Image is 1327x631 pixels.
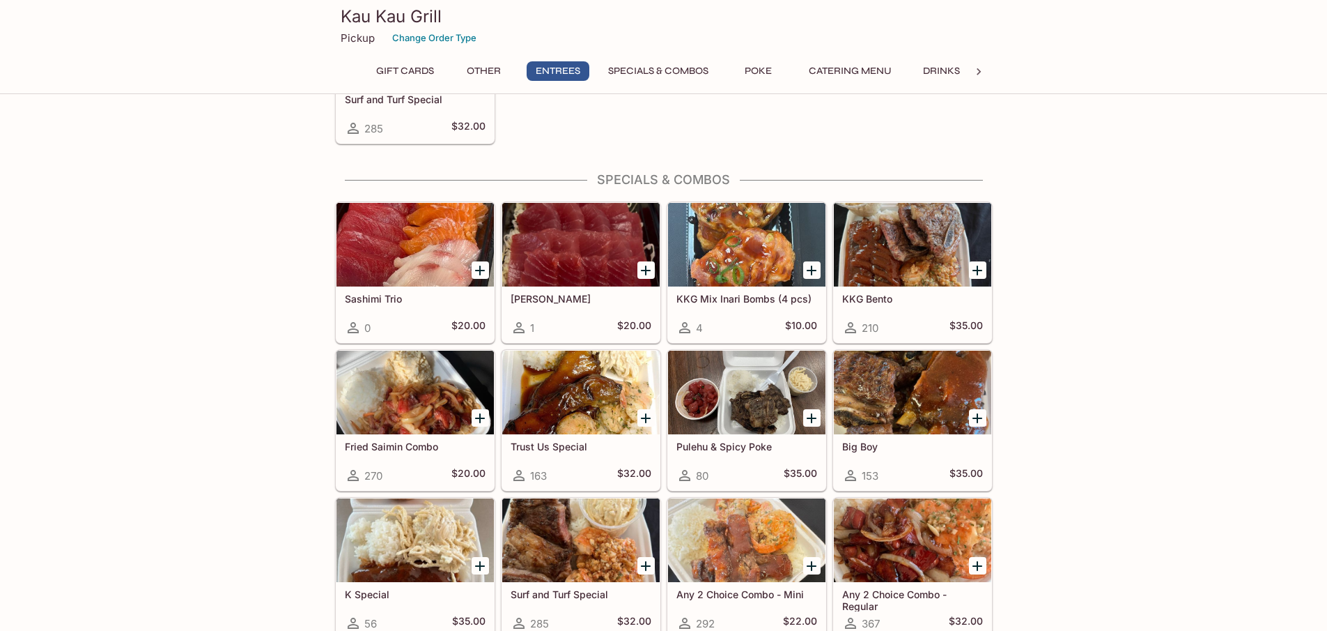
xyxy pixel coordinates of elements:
a: Sashimi Trio0$20.00 [336,202,495,343]
button: Specials & Combos [600,61,716,81]
h5: Pulehu & Spicy Poke [676,441,817,453]
p: Pickup [341,31,375,45]
div: Sashimi Trio [336,203,494,287]
div: Trust Us Special [502,351,660,434]
h5: $20.00 [617,319,651,336]
h5: Fried Saimin Combo [345,441,486,453]
h5: Any 2 Choice Combo - Mini [676,588,817,600]
span: 292 [696,617,715,630]
h5: Surf and Turf Special [511,588,651,600]
h5: $35.00 [949,319,983,336]
span: 1 [530,321,534,335]
span: 163 [530,469,547,482]
button: Drinks [910,61,973,81]
a: Trust Us Special163$32.00 [502,350,660,491]
h5: Big Boy [842,441,983,453]
button: Catering Menu [801,61,899,81]
h5: $20.00 [451,467,486,484]
button: Add Fried Saimin Combo [472,409,489,427]
span: 367 [862,617,880,630]
button: Other [453,61,515,81]
h5: $35.00 [784,467,817,484]
span: 270 [364,469,382,482]
div: Any 2 Choice Combo - Mini [668,499,825,582]
button: Add Ahi Sashimi [637,261,655,279]
button: Add Trust Us Special [637,409,655,427]
button: Add Any 2 Choice Combo - Mini [803,557,821,575]
div: Any 2 Choice Combo - Regular [834,499,991,582]
button: Add Big Boy [969,409,986,427]
div: Pulehu & Spicy Poke [668,351,825,434]
span: 153 [862,469,878,482]
span: 80 [696,469,708,482]
a: KKG Bento210$35.00 [833,202,992,343]
a: [PERSON_NAME]1$20.00 [502,202,660,343]
span: 4 [696,321,703,335]
span: 210 [862,321,878,335]
div: KKG Bento [834,203,991,287]
span: 285 [530,617,549,630]
div: KKG Mix Inari Bombs (4 pcs) [668,203,825,287]
h5: $32.00 [451,120,486,137]
h5: [PERSON_NAME] [511,293,651,305]
button: Add Surf and Turf Special [637,557,655,575]
button: Add Pulehu & Spicy Poke [803,409,821,427]
h5: Surf and Turf Special [345,93,486,105]
h5: Any 2 Choice Combo - Regular [842,588,983,611]
h5: KKG Bento [842,293,983,305]
span: 0 [364,321,371,335]
button: Entrees [527,61,589,81]
span: 285 [364,122,383,135]
div: Surf and Turf Special [502,499,660,582]
button: Poke [727,61,790,81]
a: Fried Saimin Combo270$20.00 [336,350,495,491]
button: Add Sashimi Trio [472,261,489,279]
h5: KKG Mix Inari Bombs (4 pcs) [676,293,817,305]
h3: Kau Kau Grill [341,6,987,27]
h5: $20.00 [451,319,486,336]
h5: $10.00 [785,319,817,336]
a: KKG Mix Inari Bombs (4 pcs)4$10.00 [667,202,826,343]
button: Add KKG Bento [969,261,986,279]
h5: $35.00 [949,467,983,484]
a: Pulehu & Spicy Poke80$35.00 [667,350,826,491]
h4: Specials & Combos [335,172,993,188]
button: Add K Special [472,557,489,575]
h5: K Special [345,588,486,600]
button: Change Order Type [386,27,483,49]
div: Big Boy [834,351,991,434]
button: Add KKG Mix Inari Bombs (4 pcs) [803,261,821,279]
div: Fried Saimin Combo [336,351,494,434]
button: Gift Cards [368,61,442,81]
button: Add Any 2 Choice Combo - Regular [969,557,986,575]
span: 56 [364,617,377,630]
h5: $32.00 [617,467,651,484]
h5: Sashimi Trio [345,293,486,305]
a: Big Boy153$35.00 [833,350,992,491]
div: K Special [336,499,494,582]
div: Ahi Sashimi [502,203,660,287]
h5: Trust Us Special [511,441,651,453]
